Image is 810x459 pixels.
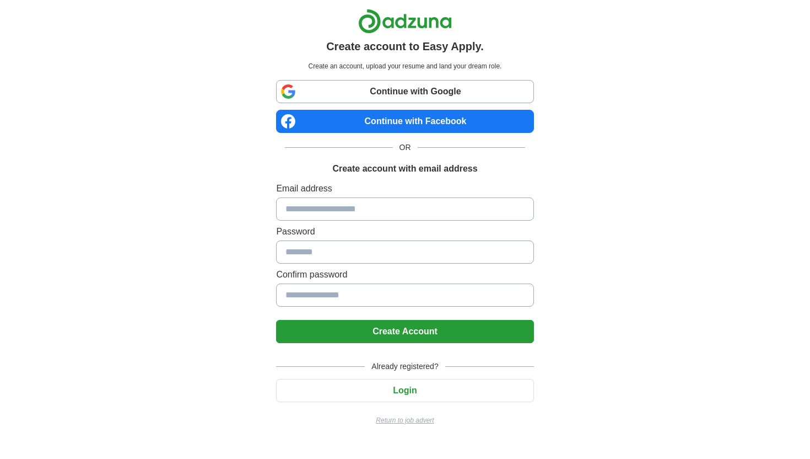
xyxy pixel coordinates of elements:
button: Login [276,379,533,402]
span: OR [393,142,418,153]
h1: Create account with email address [332,162,477,175]
h1: Create account to Easy Apply. [326,38,484,55]
label: Confirm password [276,268,533,281]
img: Adzuna logo [358,9,452,34]
label: Email address [276,182,533,195]
a: Continue with Facebook [276,110,533,133]
label: Password [276,225,533,238]
a: Continue with Google [276,80,533,103]
span: Already registered? [365,361,445,372]
a: Login [276,386,533,395]
button: Create Account [276,320,533,343]
p: Create an account, upload your resume and land your dream role. [278,61,531,71]
a: Return to job advert [276,415,533,425]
